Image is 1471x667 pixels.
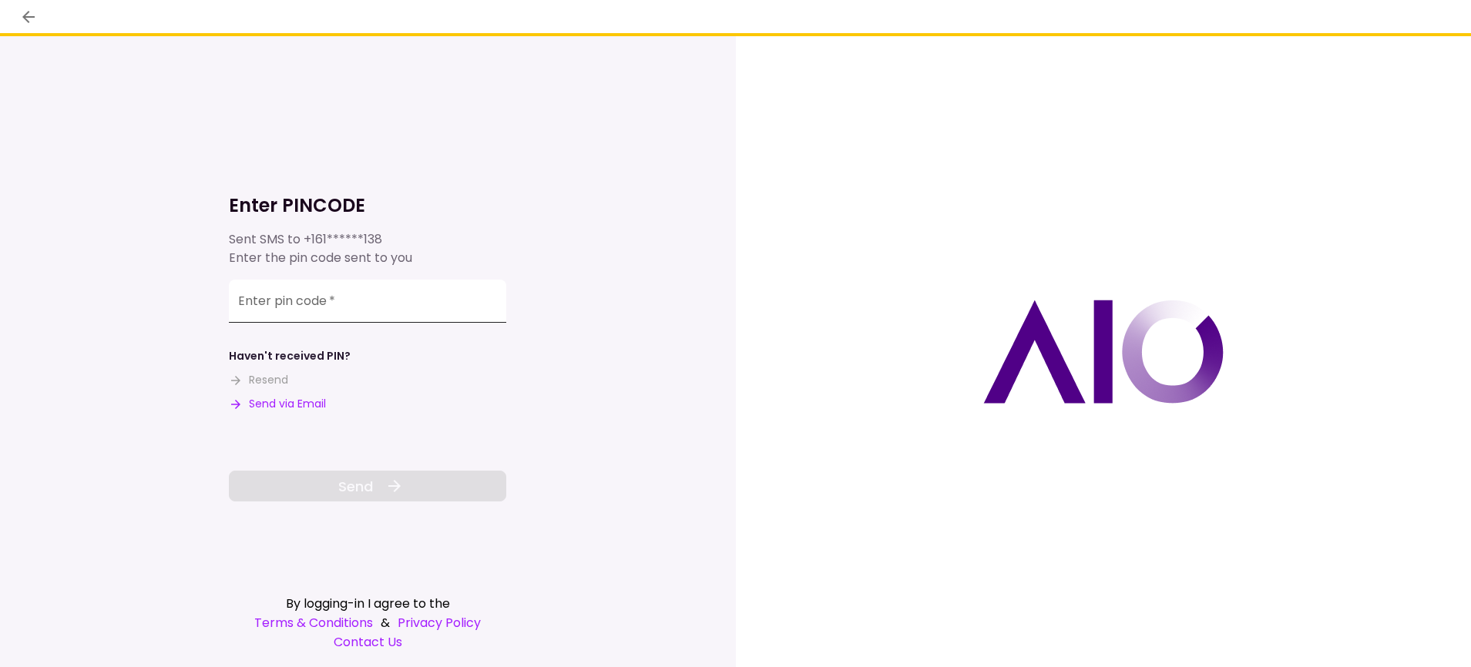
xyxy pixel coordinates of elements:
div: & [229,613,506,632]
a: Privacy Policy [398,613,481,632]
img: AIO logo [983,300,1224,404]
div: Sent SMS to Enter the pin code sent to you [229,230,506,267]
button: back [15,4,42,30]
a: Contact Us [229,632,506,652]
div: Haven't received PIN? [229,348,351,364]
button: Resend [229,372,288,388]
button: Send [229,471,506,501]
div: By logging-in I agree to the [229,594,506,613]
a: Terms & Conditions [254,613,373,632]
span: Send [338,476,373,497]
h1: Enter PINCODE [229,193,506,218]
button: Send via Email [229,396,326,412]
